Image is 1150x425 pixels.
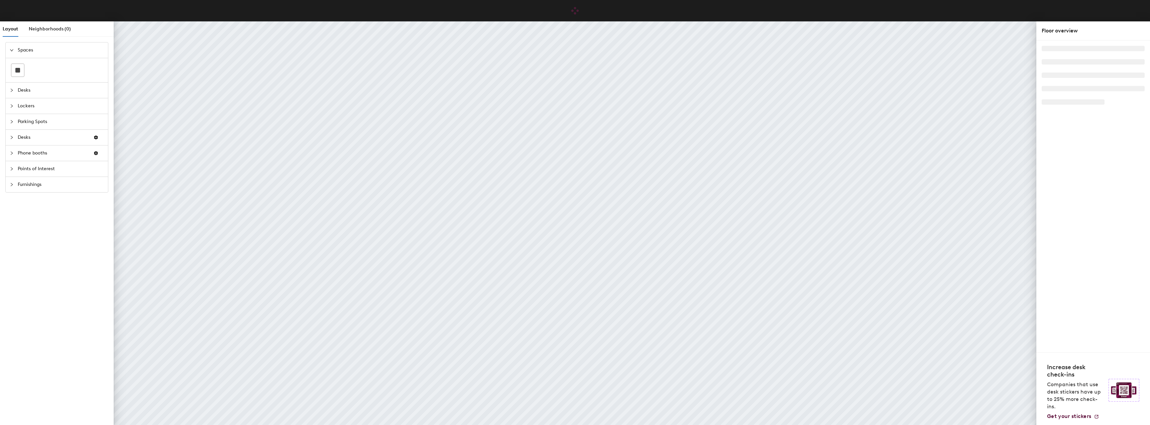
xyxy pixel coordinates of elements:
span: collapsed [10,135,14,139]
span: Furnishings [18,177,104,192]
p: Companies that use desk stickers have up to 25% more check-ins. [1047,381,1105,410]
span: collapsed [10,120,14,124]
span: Get your stickers [1047,413,1091,419]
span: collapsed [10,151,14,155]
div: Floor overview [1042,27,1145,35]
span: Neighborhoods (0) [29,26,71,32]
span: collapsed [10,183,14,187]
span: Layout [3,26,18,32]
h4: Increase desk check-ins [1047,363,1105,378]
span: collapsed [10,167,14,171]
img: Sticker logo [1109,379,1139,402]
span: collapsed [10,88,14,92]
span: Phone booths [18,145,88,161]
span: Parking Spots [18,114,104,129]
span: Desks [18,130,88,145]
span: collapsed [10,104,14,108]
span: expanded [10,48,14,52]
a: Get your stickers [1047,413,1099,420]
span: Spaces [18,42,104,58]
span: Desks [18,83,104,98]
span: Points of Interest [18,161,104,177]
span: Lockers [18,98,104,114]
